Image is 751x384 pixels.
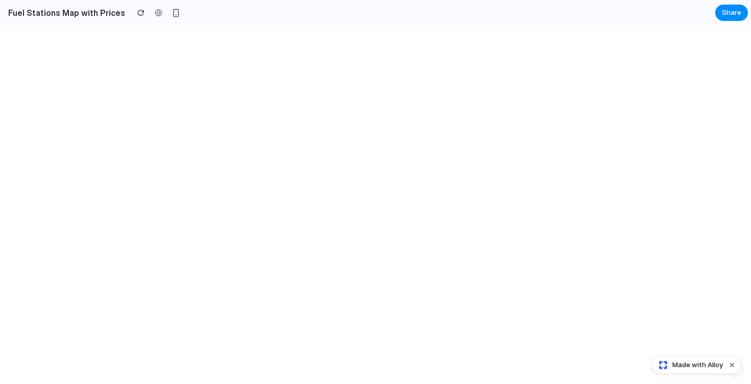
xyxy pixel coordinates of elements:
h2: Fuel Stations Map with Prices [4,7,125,19]
span: Share [722,8,741,18]
button: Share [715,5,748,21]
span: Made with Alloy [672,360,723,370]
a: Made with Alloy [652,360,724,370]
button: Dismiss watermark [726,359,738,371]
